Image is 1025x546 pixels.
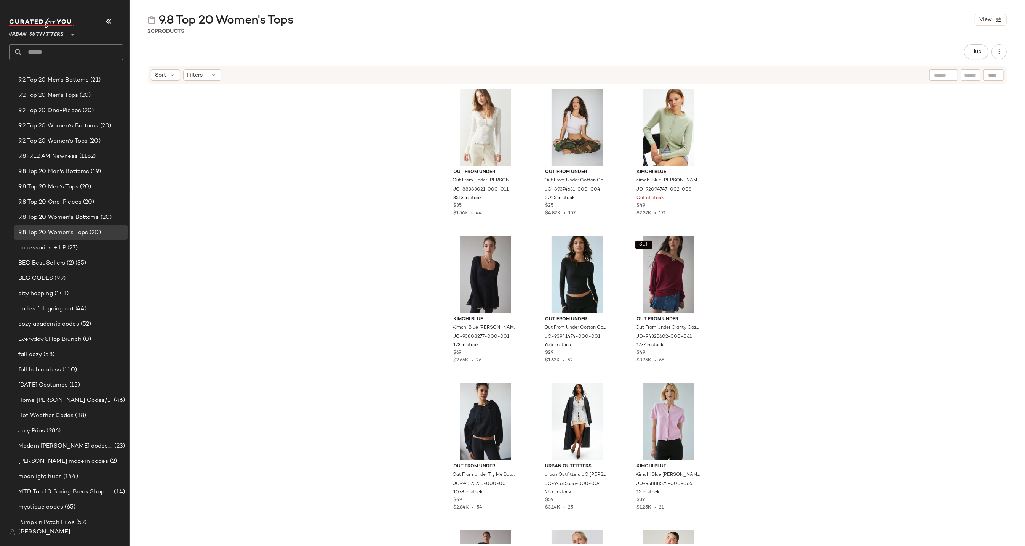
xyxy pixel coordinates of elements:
button: Hub [964,44,988,59]
span: moonlight hues [18,472,62,481]
span: $25 [545,202,553,209]
span: 15 in stock [637,489,660,496]
span: UO-94373735-000-001 [453,481,509,488]
div: Products [148,27,184,35]
span: cozy academia codes [18,320,79,329]
span: 44 [476,211,482,216]
span: Out From Under [545,316,609,323]
span: Out From Under [PERSON_NAME] Lace-[PERSON_NAME] Top in Ivory, Women's at Urban Outfitters [453,177,517,184]
span: July Prios [18,427,45,435]
span: $69 [454,350,462,357]
span: (58) [42,350,54,359]
span: 3513 in stock [454,195,482,202]
img: 94325602_061_b [631,236,707,313]
span: (46) [112,396,125,405]
span: 265 in stock [545,489,571,496]
span: 1078 in stock [454,489,483,496]
span: $2.84K [454,505,469,510]
img: 89374631_004_b [539,89,616,166]
span: Hot Weather Codes [18,411,74,420]
span: 9.8-9.12 AM Newness [18,152,78,161]
span: 9.8 Top 20 One-Pieces [18,198,82,207]
span: Urban Outfitters UO [PERSON_NAME] Slim Button Up Shirt Top in Light Grey Stripe, Women's at Urban... [544,472,609,479]
span: Kimchi Blue [PERSON_NAME] Sleeve Cardigan in Pink, Women's at Urban Outfitters [636,472,700,479]
span: • [652,505,659,510]
span: UO-92094747-002-008 [636,186,692,193]
img: 93808277_001_b [448,236,524,313]
span: (20) [78,91,91,100]
span: (59) [75,518,87,527]
span: $49 [637,202,646,209]
span: $4.82K [545,211,561,216]
span: BEC Best Sellers (2) [18,259,74,268]
span: 20 [148,29,155,34]
span: (143) [53,289,69,298]
span: Out From Under [454,169,518,176]
span: Home [PERSON_NAME] Codes/Add Ins [18,396,112,405]
span: (286) [45,427,61,435]
span: fall hub codess [18,366,61,374]
span: • [561,211,568,216]
span: codes fall going out [18,305,74,313]
span: 66 [659,358,665,363]
span: (20) [99,122,112,130]
span: 9.8 Top 20 Women's Bottoms [18,213,99,222]
span: (15) [68,381,80,390]
span: 171 [659,211,666,216]
span: 1777 in stock [637,342,664,349]
span: [DATE] Costumes [18,381,68,390]
span: Everyday SHop Brunch [18,335,82,344]
button: View [975,14,1007,26]
span: Out From Under Cotton Compression Boatneck Cropped Tee Top in Grey, Women's at Urban Outfitters [544,177,609,184]
span: $49 [454,497,462,504]
span: Out From Under Try Me Bubble Hoodie Sweatshirt in Black, Women's at Urban Outfitters [453,472,517,479]
span: mystique codes [18,503,63,512]
span: Kimchi Blue [PERSON_NAME] Embellished Button Cardigan in Sage, Women's at Urban Outfitters [636,177,700,184]
span: Out From Under [454,463,518,470]
span: Out of stock [637,195,664,202]
span: Out From Under Clarity Cozy Knit Off-The-Shoulder Top in Maroon, Women's at Urban Outfitters [636,324,700,331]
span: 9.2 Top 20 Men's Bottoms [18,76,89,85]
span: $3.75K [637,358,652,363]
span: $1.56K [454,211,469,216]
span: • [469,505,477,510]
span: Urban Outfitters [545,463,609,470]
span: $2.37K [637,211,652,216]
span: UO-93941474-000-001 [544,334,600,340]
span: $35 [454,202,462,209]
span: SET [639,242,648,247]
img: cfy_white_logo.C9jOOHJF.svg [9,18,74,28]
img: 94615556_004_b [539,383,616,460]
span: 9.8 Top 20 Women's Tops [18,228,88,237]
span: (1182) [78,152,96,161]
span: 9.2 Top 20 Women's Bottoms [18,122,99,130]
img: 95888574_066_b [631,383,707,460]
img: svg%3e [9,529,15,535]
span: (65) [63,503,76,512]
span: MTD Top 10 Spring Break Shop 4.1 [18,488,112,496]
span: (14) [112,488,125,496]
img: svg%3e [148,16,155,24]
span: city hopping [18,289,53,298]
img: 88383021_011_b [448,89,524,166]
span: • [560,358,568,363]
span: 9.2 Top 20 Women's Tops [18,137,88,146]
span: Kimchi Blue [637,169,701,176]
span: Urban Outfitters [9,26,64,40]
span: (35) [74,259,86,268]
img: 94373735_001_b [448,383,524,460]
span: Sort [155,71,166,79]
span: (144) [62,472,78,481]
span: 9.2 Top 20 One-Pieces [18,106,81,115]
span: UO-88383021-000-011 [453,186,509,193]
span: (52) [79,320,91,329]
span: (21) [89,76,101,85]
span: 2025 in stock [545,195,575,202]
span: (44) [74,305,87,313]
span: Kimchi Blue [PERSON_NAME] Trim Babydoll Sweater in Black, Women's at Urban Outfitters [453,324,517,331]
span: 9.2 Top 20 Men's Tops [18,91,78,100]
span: (23) [113,442,125,451]
span: Hub [971,49,982,55]
span: 173 in stock [454,342,479,349]
span: UO-89374631-000-004 [544,186,600,193]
